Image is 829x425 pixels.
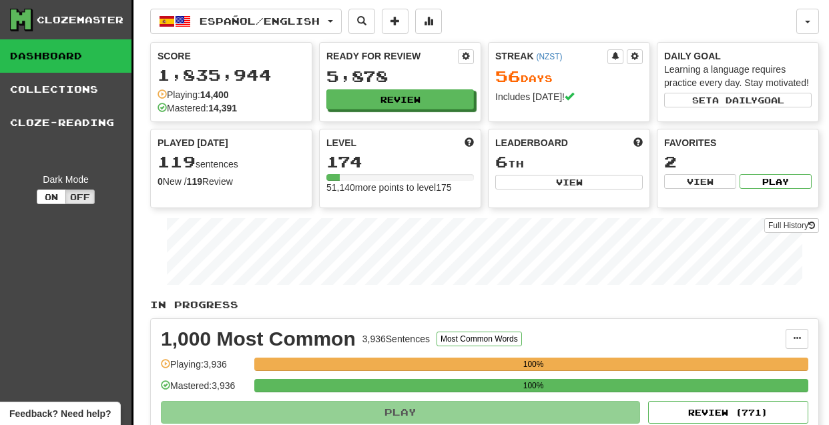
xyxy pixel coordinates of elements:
[158,88,229,101] div: Playing:
[740,174,812,189] button: Play
[437,332,522,346] button: Most Common Words
[158,176,163,187] strong: 0
[150,298,819,312] p: In Progress
[258,358,808,371] div: 100%
[326,153,474,170] div: 174
[326,68,474,85] div: 5,878
[712,95,758,105] span: a daily
[9,407,111,420] span: Open feedback widget
[200,89,229,100] strong: 14,400
[158,49,305,63] div: Score
[664,49,812,63] div: Daily Goal
[158,136,228,149] span: Played [DATE]
[187,176,202,187] strong: 119
[764,218,819,233] a: Full History
[158,67,305,83] div: 1,835,944
[158,152,196,171] span: 119
[495,175,643,189] button: View
[664,136,812,149] div: Favorites
[161,329,356,349] div: 1,000 Most Common
[37,189,66,204] button: On
[495,49,607,63] div: Streak
[158,153,305,171] div: sentences
[161,379,248,401] div: Mastered: 3,936
[200,15,320,27] span: Español / English
[664,63,812,89] div: Learning a language requires practice every day. Stay motivated!
[415,9,442,34] button: More stats
[258,379,808,392] div: 100%
[495,152,508,171] span: 6
[326,49,458,63] div: Ready for Review
[664,174,736,189] button: View
[150,9,342,34] button: Español/English
[161,401,640,424] button: Play
[382,9,408,34] button: Add sentence to collection
[633,136,643,149] span: This week in points, UTC
[326,181,474,194] div: 51,140 more points to level 175
[465,136,474,149] span: Score more points to level up
[664,153,812,170] div: 2
[495,153,643,171] div: th
[495,68,643,85] div: Day s
[536,52,562,61] a: (NZST)
[495,90,643,103] div: Includes [DATE]!
[158,101,237,115] div: Mastered:
[158,175,305,188] div: New / Review
[326,89,474,109] button: Review
[37,13,123,27] div: Clozemaster
[65,189,95,204] button: Off
[208,103,237,113] strong: 14,391
[161,358,248,380] div: Playing: 3,936
[648,401,808,424] button: Review (771)
[362,332,430,346] div: 3,936 Sentences
[326,136,356,149] span: Level
[10,173,121,186] div: Dark Mode
[495,136,568,149] span: Leaderboard
[664,93,812,107] button: Seta dailygoal
[495,67,521,85] span: 56
[348,9,375,34] button: Search sentences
